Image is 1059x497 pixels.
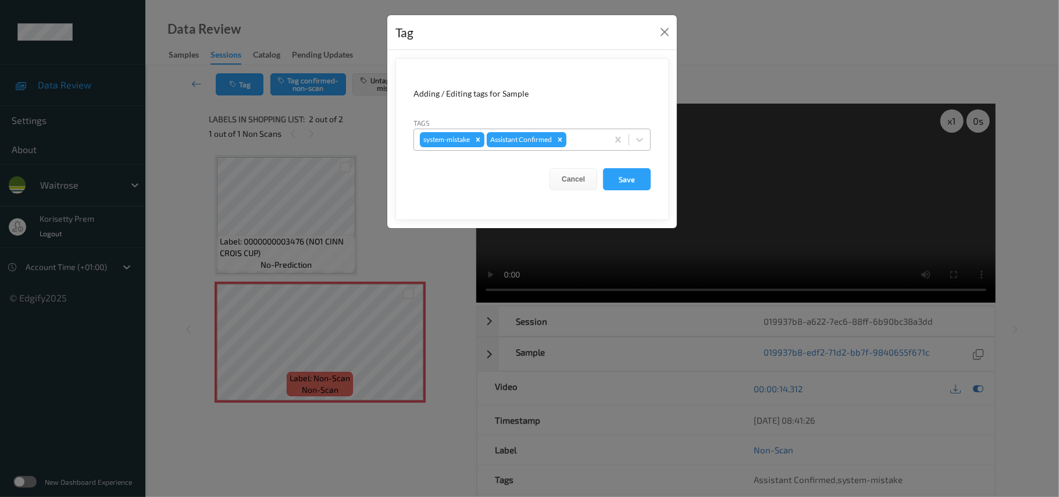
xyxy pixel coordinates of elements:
[413,118,430,128] label: Tags
[603,168,651,190] button: Save
[395,23,413,42] div: Tag
[554,132,566,147] div: Remove Assistant Confirmed
[413,88,651,100] div: Adding / Editing tags for Sample
[657,24,673,40] button: Close
[487,132,554,147] div: Assistant Confirmed
[550,168,597,190] button: Cancel
[420,132,472,147] div: system-mistake
[472,132,484,147] div: Remove system-mistake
